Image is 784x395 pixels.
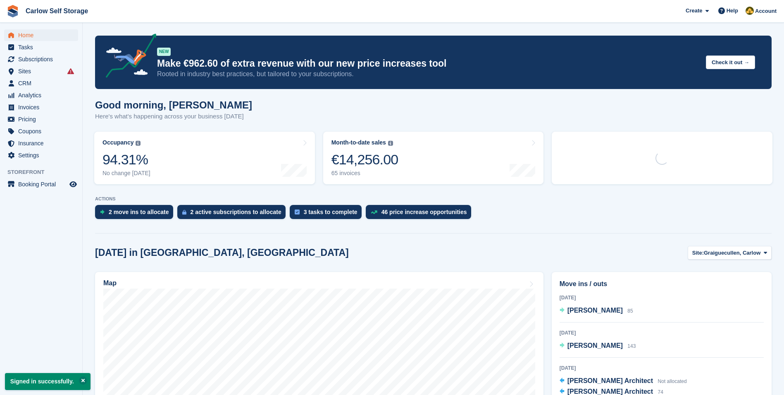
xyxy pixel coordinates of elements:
img: icon-info-grey-7440780725fd019a000dd9b08b2336e03edf1995a4989e88bcd33f0948082b44.svg [136,141,141,146]
img: icon-info-grey-7440780725fd019a000dd9b08b2336e03edf1995a4989e88bcd33f0948082b44.svg [388,141,393,146]
span: Subscriptions [18,53,68,65]
a: menu [4,41,78,53]
img: price-adjustments-announcement-icon-8257ccfd72463d97f412b2fc003d46551f7dbcb40ab6d574587a9cd5c0d94... [99,34,157,81]
div: 65 invoices [331,170,398,177]
span: Help [727,7,738,15]
span: Storefront [7,168,82,176]
button: Check it out → [706,55,755,69]
div: 94.31% [102,151,150,168]
span: Settings [18,149,68,161]
span: Create [686,7,702,15]
img: Kevin Moore [746,7,754,15]
p: Make €962.60 of extra revenue with our new price increases tool [157,58,699,70]
a: 2 move ins to allocate [95,205,177,223]
p: Here's what's happening across your business [DATE] [95,112,252,121]
h2: [DATE] in [GEOGRAPHIC_DATA], [GEOGRAPHIC_DATA] [95,247,349,258]
a: [PERSON_NAME] 143 [560,341,636,352]
a: menu [4,125,78,137]
span: Graiguecullen, Carlow [704,249,760,257]
a: menu [4,137,78,149]
span: Tasks [18,41,68,53]
a: menu [4,65,78,77]
i: Smart entry sync failures have occurred [67,68,74,75]
a: menu [4,149,78,161]
img: active_subscription_to_allocate_icon-d502201f5373d7db506a760aba3b589e785aa758c864c3986d89f69b8ff3... [182,210,186,215]
div: €14,256.00 [331,151,398,168]
a: Preview store [68,179,78,189]
span: CRM [18,77,68,89]
span: [PERSON_NAME] [567,307,623,314]
a: menu [4,113,78,125]
h1: Good morning, [PERSON_NAME] [95,99,252,111]
span: 143 [627,343,636,349]
a: menu [4,101,78,113]
a: menu [4,178,78,190]
a: Month-to-date sales €14,256.00 65 invoices [323,132,544,184]
a: 3 tasks to complete [290,205,366,223]
a: menu [4,29,78,41]
span: Invoices [18,101,68,113]
a: [PERSON_NAME] 85 [560,306,633,316]
h2: Map [103,279,117,287]
span: Coupons [18,125,68,137]
p: Signed in successfully. [5,373,91,390]
a: menu [4,53,78,65]
img: task-75834270c22a3079a89374b754ae025e5fb1db73e45f91037f5363f120a921f8.svg [295,210,300,214]
p: ACTIONS [95,196,772,202]
span: Not allocated [658,378,687,384]
a: menu [4,89,78,101]
div: Occupancy [102,139,133,146]
h2: Move ins / outs [560,279,764,289]
div: No change [DATE] [102,170,150,177]
a: Occupancy 94.31% No change [DATE] [94,132,315,184]
span: Site: [692,249,704,257]
div: NEW [157,48,171,56]
span: [PERSON_NAME] [567,342,623,349]
div: 46 price increase opportunities [381,209,467,215]
div: Month-to-date sales [331,139,386,146]
span: Account [755,7,777,15]
img: stora-icon-8386f47178a22dfd0bd8f6a31ec36ba5ce8667c1dd55bd0f319d3a0aa187defe.svg [7,5,19,17]
span: Insurance [18,137,68,149]
span: [PERSON_NAME] Architect [567,377,653,384]
div: 3 tasks to complete [304,209,357,215]
a: menu [4,77,78,89]
span: 74 [658,389,663,395]
a: 2 active subscriptions to allocate [177,205,290,223]
a: Carlow Self Storage [22,4,91,18]
span: Pricing [18,113,68,125]
div: [DATE] [560,329,764,337]
span: 85 [627,308,633,314]
div: 2 move ins to allocate [109,209,169,215]
button: Site: Graiguecullen, Carlow [688,246,772,260]
p: Rooted in industry best practices, but tailored to your subscriptions. [157,70,699,79]
div: [DATE] [560,364,764,372]
div: [DATE] [560,294,764,301]
a: 46 price increase opportunities [366,205,475,223]
span: [PERSON_NAME] Architect [567,388,653,395]
a: [PERSON_NAME] Architect Not allocated [560,376,687,387]
span: Analytics [18,89,68,101]
span: Sites [18,65,68,77]
span: Booking Portal [18,178,68,190]
img: move_ins_to_allocate_icon-fdf77a2bb77ea45bf5b3d319d69a93e2d87916cf1d5bf7949dd705db3b84f3ca.svg [100,210,105,214]
div: 2 active subscriptions to allocate [191,209,281,215]
img: price_increase_opportunities-93ffe204e8149a01c8c9dc8f82e8f89637d9d84a8eef4429ea346261dce0b2c0.svg [371,210,377,214]
span: Home [18,29,68,41]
